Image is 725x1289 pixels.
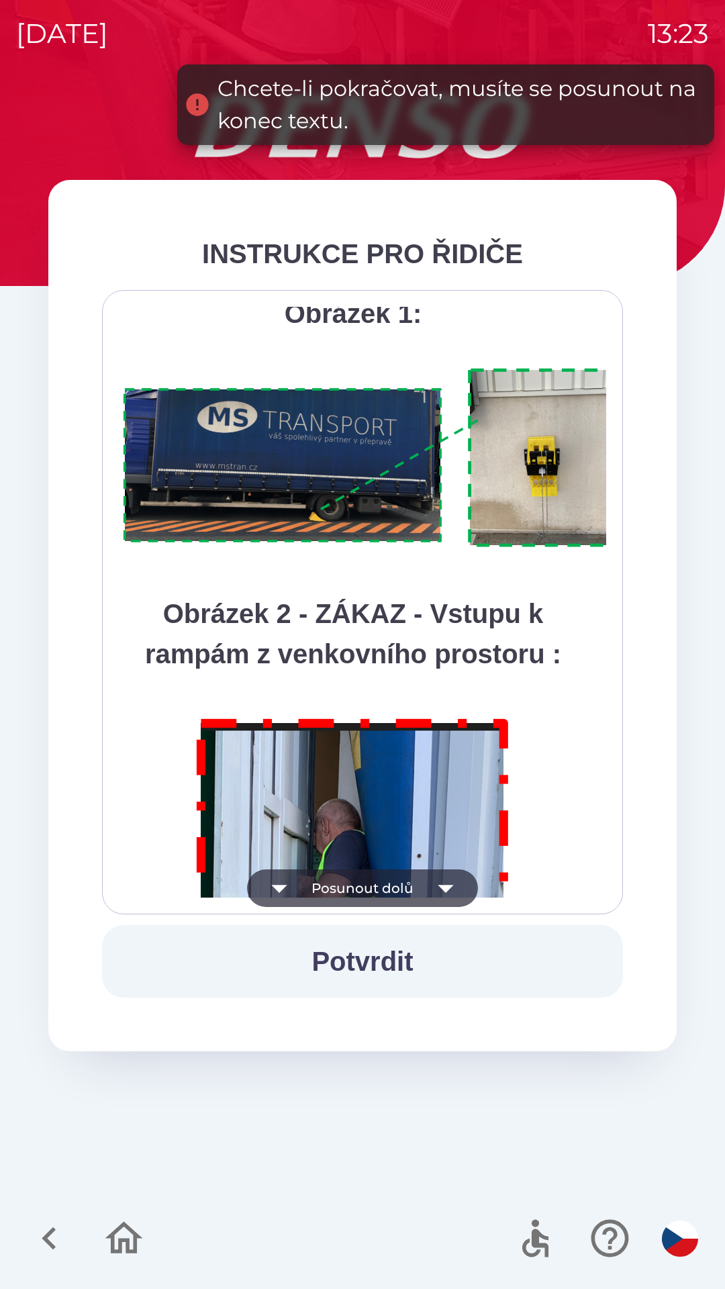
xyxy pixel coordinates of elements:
[102,234,623,274] div: INSTRUKCE PRO ŘIDIČE
[102,925,623,998] button: Potvrdit
[648,13,709,54] p: 13:23
[285,299,422,328] strong: Obrázek 1:
[48,94,677,158] img: Logo
[145,599,561,669] strong: Obrázek 2 - ZÁKAZ - Vstupu k rampám z venkovního prostoru :
[662,1221,698,1257] img: cs flag
[181,701,525,1194] img: M8MNayrTL6gAAAABJRU5ErkJggg==
[217,73,701,137] div: Chcete-li pokračovat, musíte se posunout na konec textu.
[119,361,640,556] img: A1ym8hFSA0ukAAAAAElFTkSuQmCC
[247,869,478,907] button: Posunout dolů
[16,13,108,54] p: [DATE]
